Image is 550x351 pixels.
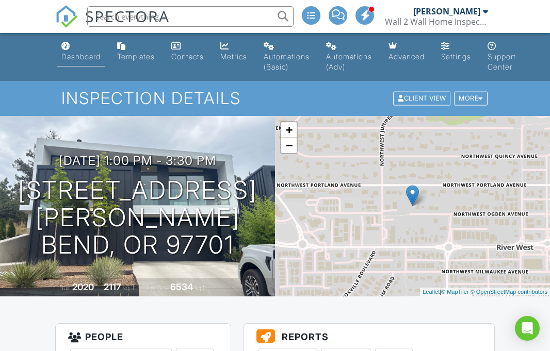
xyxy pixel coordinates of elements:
[117,52,155,61] div: Templates
[413,6,480,16] div: [PERSON_NAME]
[441,289,469,295] a: © MapTiler
[471,289,547,295] a: © OpenStreetMap contributors
[260,37,314,77] a: Automations (Basic)
[59,154,216,168] h3: [DATE] 1:00 pm - 3:30 pm
[441,52,471,61] div: Settings
[326,52,372,71] div: Automations (Adv)
[61,52,101,61] div: Dashboard
[281,138,297,153] a: Zoom out
[17,177,258,258] h1: [STREET_ADDRESS][PERSON_NAME] Bend, OR 97701
[123,284,137,292] span: sq. ft.
[385,16,488,27] div: Wall 2 Wall Home Inspections
[57,37,105,66] a: Dashboard
[281,122,297,138] a: Zoom in
[87,6,294,27] input: Search everything...
[437,37,475,66] a: Settings
[515,316,540,341] div: Open Intercom Messenger
[488,52,516,71] div: Support Center
[423,289,440,295] a: Leaflet
[264,52,310,71] div: Automations (Basic)
[104,281,121,292] div: 2117
[220,52,247,61] div: Metrics
[113,37,159,66] a: Templates
[483,37,520,77] a: Support Center
[195,284,207,292] span: sq.ft.
[55,5,78,28] img: The Best Home Inspection Software - Spectora
[420,288,550,296] div: |
[55,14,170,36] a: SPECTORA
[72,281,94,292] div: 2020
[171,52,204,61] div: Contacts
[170,281,193,292] div: 6534
[389,52,425,61] div: Advanced
[59,284,71,292] span: Built
[393,92,450,106] div: Client View
[454,92,488,106] div: More
[216,37,251,66] a: Metrics
[322,37,376,77] a: Automations (Advanced)
[147,284,169,292] span: Lot Size
[384,37,429,66] a: Advanced
[167,37,208,66] a: Contacts
[61,89,488,107] h1: Inspection Details
[392,94,453,102] a: Client View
